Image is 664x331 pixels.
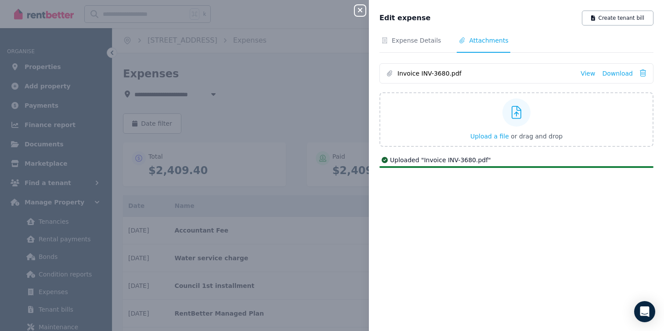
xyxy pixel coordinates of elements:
span: or drag and drop [511,133,563,140]
a: View [581,69,595,78]
span: Edit expense [379,13,430,23]
span: Invoice INV-3680.pdf [397,69,574,78]
div: Uploaded " Invoice INV-3680.pdf " [379,156,653,164]
nav: Tabs [379,36,653,53]
a: Download [602,69,633,78]
span: Expense Details [392,36,441,45]
span: Upload a file [470,133,509,140]
button: Create tenant bill [582,11,653,25]
span: Attachments [469,36,508,45]
button: Upload a file or drag and drop [470,132,563,141]
div: Open Intercom Messenger [634,301,655,322]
